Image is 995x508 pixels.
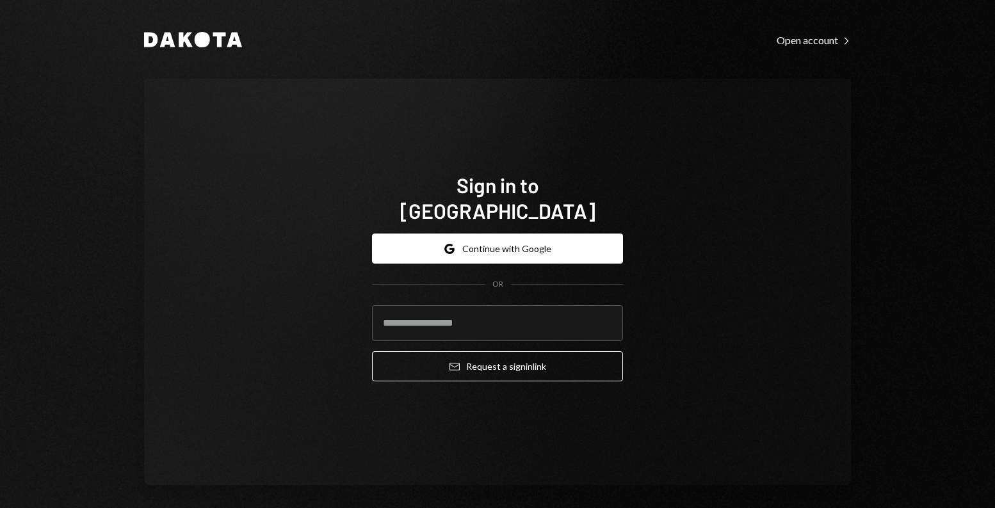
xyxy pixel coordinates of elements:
[372,351,623,381] button: Request a signinlink
[372,234,623,264] button: Continue with Google
[492,279,503,290] div: OR
[372,172,623,223] h1: Sign in to [GEOGRAPHIC_DATA]
[777,34,851,47] div: Open account
[777,33,851,47] a: Open account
